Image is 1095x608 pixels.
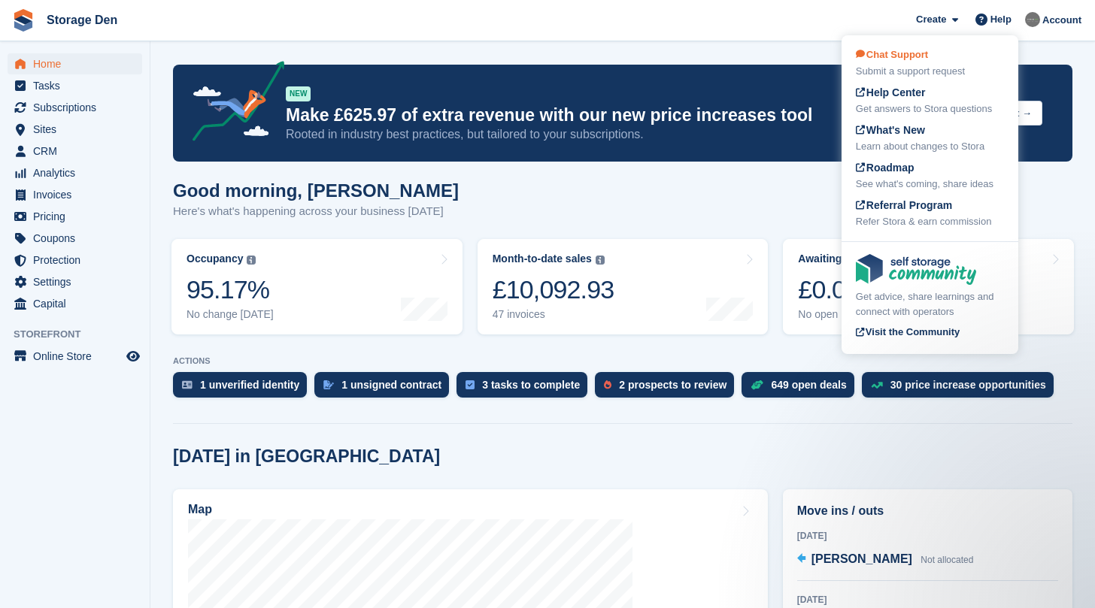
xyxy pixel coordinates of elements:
[286,126,941,143] p: Rooted in industry best practices, but tailored to your subscriptions.
[797,529,1058,543] div: [DATE]
[1025,12,1040,27] img: Brian Barbour
[8,346,142,367] a: menu
[797,593,1058,606] div: [DATE]
[33,141,123,162] span: CRM
[8,228,142,249] a: menu
[12,9,35,32] img: stora-icon-8386f47178a22dfd0bd8f6a31ec36ba5ce8667c1dd55bd0f319d3a0aa187defe.svg
[33,206,123,227] span: Pricing
[783,239,1074,334] a: Awaiting payment £0.00 No open invoices
[33,75,123,96] span: Tasks
[187,274,274,305] div: 95.17%
[856,214,1004,229] div: Refer Stora & earn commission
[247,256,256,265] img: icon-info-grey-7440780725fd019a000dd9b08b2336e03edf1995a4989e88bcd33f0948082b44.svg
[921,555,973,565] span: Not allocated
[856,198,1004,229] a: Referral Program Refer Stora & earn commission
[856,254,1004,342] a: Get advice, share learnings and connect with operators Visit the Community
[797,550,974,570] a: [PERSON_NAME] Not allocated
[856,101,1004,116] div: Get answers to Stora questions
[798,274,901,305] div: £0.00
[33,346,123,367] span: Online Store
[798,308,901,321] div: No open invoices
[478,239,769,334] a: Month-to-date sales £10,092.93 47 invoices
[8,75,142,96] a: menu
[856,160,1004,192] a: Roadmap See what's coming, share ideas
[856,162,915,174] span: Roadmap
[856,177,1004,192] div: See what's coming, share ideas
[314,372,457,405] a: 1 unsigned contract
[916,12,946,27] span: Create
[8,206,142,227] a: menu
[8,119,142,140] a: menu
[173,356,1072,366] p: ACTIONS
[811,552,912,565] span: [PERSON_NAME]
[173,446,440,467] h2: [DATE] in [GEOGRAPHIC_DATA]
[173,180,459,201] h1: Good morning, [PERSON_NAME]
[619,379,726,391] div: 2 prospects to review
[856,124,925,136] span: What's New
[33,97,123,118] span: Subscriptions
[341,379,441,391] div: 1 unsigned contract
[8,184,142,205] a: menu
[124,347,142,365] a: Preview store
[41,8,123,32] a: Storage Den
[200,379,299,391] div: 1 unverified identity
[182,380,193,389] img: verify_identity-adf6edd0f0f0b5bbfe63781bf79b02c33cf7c696d77639b501bdc392416b5a36.svg
[188,503,212,516] h2: Map
[856,85,1004,116] a: Help Center Get answers to Stora questions
[990,12,1012,27] span: Help
[1042,13,1081,28] span: Account
[856,49,928,60] span: Chat Support
[173,372,314,405] a: 1 unverified identity
[797,502,1058,520] h2: Move ins / outs
[323,380,334,389] img: contract_signature_icon-13c848040528278c33f63329250d36e43548de30e8caae1d1a13099fd9432cc5.svg
[8,293,142,314] a: menu
[33,271,123,292] span: Settings
[33,293,123,314] span: Capital
[8,271,142,292] a: menu
[742,372,861,405] a: 649 open deals
[171,239,463,334] a: Occupancy 95.17% No change [DATE]
[862,372,1061,405] a: 30 price increase opportunities
[457,372,595,405] a: 3 tasks to complete
[14,327,150,342] span: Storefront
[33,162,123,183] span: Analytics
[596,256,605,265] img: icon-info-grey-7440780725fd019a000dd9b08b2336e03edf1995a4989e88bcd33f0948082b44.svg
[871,382,883,389] img: price_increase_opportunities-93ffe204e8149a01c8c9dc8f82e8f89637d9d84a8eef4429ea346261dce0b2c0.svg
[187,308,274,321] div: No change [DATE]
[33,250,123,271] span: Protection
[482,379,580,391] div: 3 tasks to complete
[856,139,1004,154] div: Learn about changes to Stora
[856,289,1004,319] div: Get advice, share learnings and connect with operators
[890,379,1046,391] div: 30 price increase opportunities
[856,254,976,285] img: community-logo-e120dcb29bea30313fccf008a00513ea5fe9ad107b9d62852cae38739ed8438e.svg
[8,141,142,162] a: menu
[493,274,614,305] div: £10,092.93
[33,119,123,140] span: Sites
[466,380,475,389] img: task-75834270c22a3079a89374b754ae025e5fb1db73e45f91037f5363f120a921f8.svg
[856,86,926,98] span: Help Center
[493,308,614,321] div: 47 invoices
[856,123,1004,154] a: What's New Learn about changes to Stora
[856,64,1004,79] div: Submit a support request
[8,53,142,74] a: menu
[8,97,142,118] a: menu
[8,162,142,183] a: menu
[771,379,846,391] div: 649 open deals
[180,61,285,147] img: price-adjustments-announcement-icon-8257ccfd72463d97f412b2fc003d46551f7dbcb40ab6d574587a9cd5c0d94...
[856,199,952,211] span: Referral Program
[33,53,123,74] span: Home
[493,253,592,265] div: Month-to-date sales
[751,380,763,390] img: deal-1b604bf984904fb50ccaf53a9ad4b4a5d6e5aea283cecdc64d6e3604feb123c2.svg
[8,250,142,271] a: menu
[595,372,742,405] a: 2 prospects to review
[604,380,611,389] img: prospect-51fa495bee0391a8d652442698ab0144808aea92771e9ea1ae160a38d050c398.svg
[856,326,960,337] span: Visit the Community
[187,253,243,265] div: Occupancy
[286,86,311,101] div: NEW
[286,104,941,126] p: Make £625.97 of extra revenue with our new price increases tool
[33,228,123,249] span: Coupons
[173,203,459,220] p: Here's what's happening across your business [DATE]
[798,253,888,265] div: Awaiting payment
[33,184,123,205] span: Invoices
